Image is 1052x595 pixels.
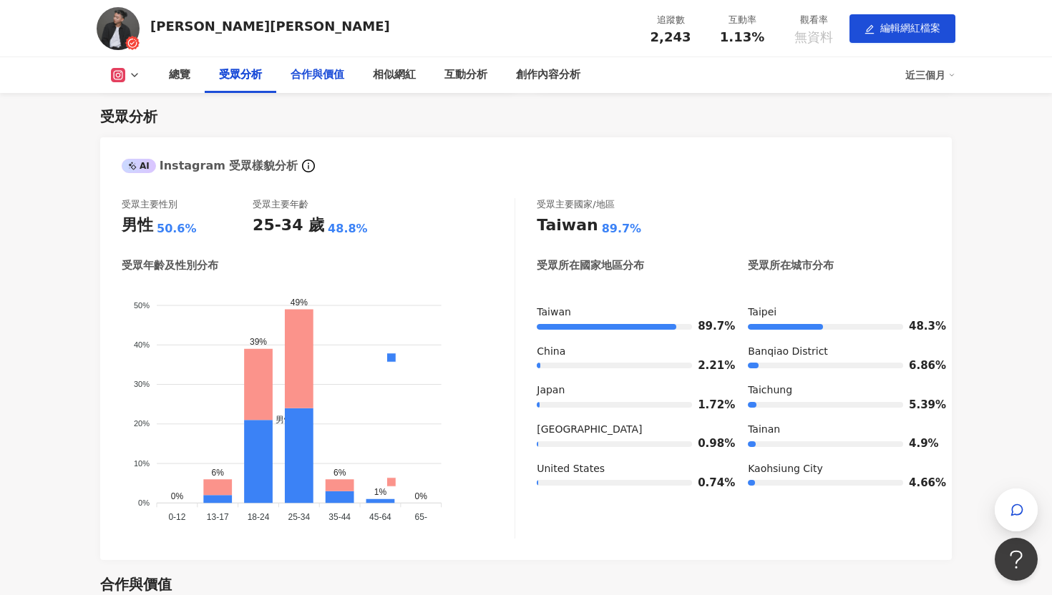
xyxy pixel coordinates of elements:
div: Tainan [748,423,930,437]
div: United States [537,462,719,476]
span: 6.86% [909,360,930,371]
div: Taichung [748,383,930,398]
tspan: 30% [134,380,150,388]
div: China [537,345,719,359]
iframe: Help Scout Beacon - Open [995,538,1038,581]
div: Taiwan [537,215,598,237]
span: 89.7% [698,321,719,332]
span: 無資料 [794,30,833,44]
div: Banqiao District [748,345,930,359]
div: 受眾分析 [219,67,262,84]
div: AI [122,159,156,173]
div: 受眾主要性別 [122,198,177,211]
tspan: 35-44 [328,513,351,523]
tspan: 18-24 [248,513,270,523]
div: 受眾主要年齡 [253,198,308,211]
span: 1.72% [698,400,719,410]
div: 合作與價值 [291,67,344,84]
div: [PERSON_NAME][PERSON_NAME] [150,17,390,35]
div: 男性 [122,215,153,237]
button: edit編輯網紅檔案 [849,14,955,43]
span: 5.39% [909,400,930,410]
tspan: 50% [134,301,150,310]
tspan: 0-12 [168,513,185,523]
div: 互動分析 [444,67,487,84]
div: 合作與價值 [100,574,172,594]
div: 創作內容分析 [516,67,580,84]
div: Kaohsiung City [748,462,930,476]
div: Taiwan [537,305,719,320]
div: 近三個月 [905,64,955,87]
div: 受眾年齡及性別分布 [122,258,218,273]
tspan: 25-34 [288,513,310,523]
tspan: 40% [134,340,150,349]
div: 相似網紅 [373,67,416,84]
div: Taipei [748,305,930,320]
div: [GEOGRAPHIC_DATA] [537,423,719,437]
img: KOL Avatar [97,7,140,50]
div: 觀看率 [786,13,841,27]
span: 48.3% [909,321,930,332]
div: 受眾所在城市分布 [748,258,834,273]
span: 男性 [265,415,293,425]
div: 25-34 歲 [253,215,324,237]
span: 4.9% [909,438,930,449]
tspan: 20% [134,420,150,428]
span: 1.13% [720,30,764,44]
span: 編輯網紅檔案 [880,22,940,34]
tspan: 13-17 [207,513,229,523]
div: 總覽 [169,67,190,84]
div: 50.6% [157,221,197,237]
span: 0.74% [698,478,719,488]
span: 2,243 [651,29,691,44]
div: 受眾所在國家地區分布 [537,258,644,273]
span: info-circle [300,157,317,174]
tspan: 45-64 [369,513,391,523]
span: edit [865,24,875,34]
tspan: 0% [138,498,150,507]
span: 4.66% [909,478,930,488]
div: 互動率 [715,13,769,27]
div: 追蹤數 [643,13,698,27]
div: Instagram 受眾樣貌分析 [122,158,298,174]
div: 受眾分析 [100,107,157,127]
tspan: 65- [415,513,427,523]
div: 受眾主要國家/地區 [537,198,614,211]
div: Japan [537,383,719,398]
span: 2.21% [698,360,719,371]
span: 0.98% [698,438,719,449]
tspan: 10% [134,459,150,468]
div: 89.7% [602,221,642,237]
div: 48.8% [328,221,368,237]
